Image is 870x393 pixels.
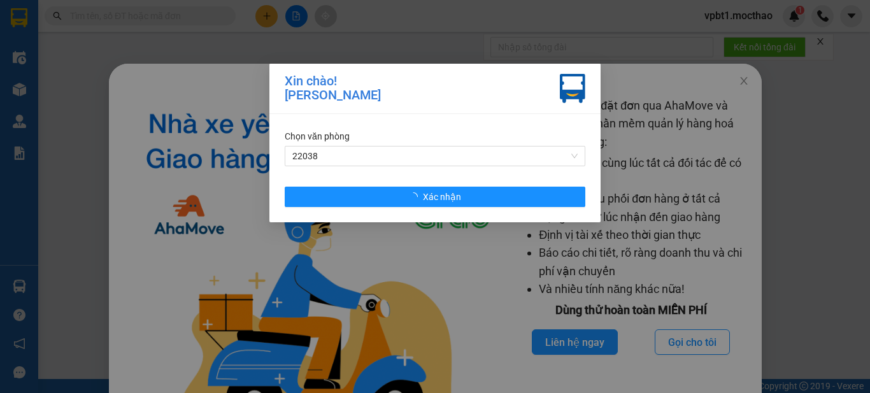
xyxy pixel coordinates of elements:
[292,146,578,166] span: 22038
[285,74,381,103] div: Xin chào! [PERSON_NAME]
[285,187,585,207] button: Xác nhận
[285,129,585,143] div: Chọn văn phòng
[423,190,461,204] span: Xác nhận
[560,74,585,103] img: vxr-icon
[409,192,423,201] span: loading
